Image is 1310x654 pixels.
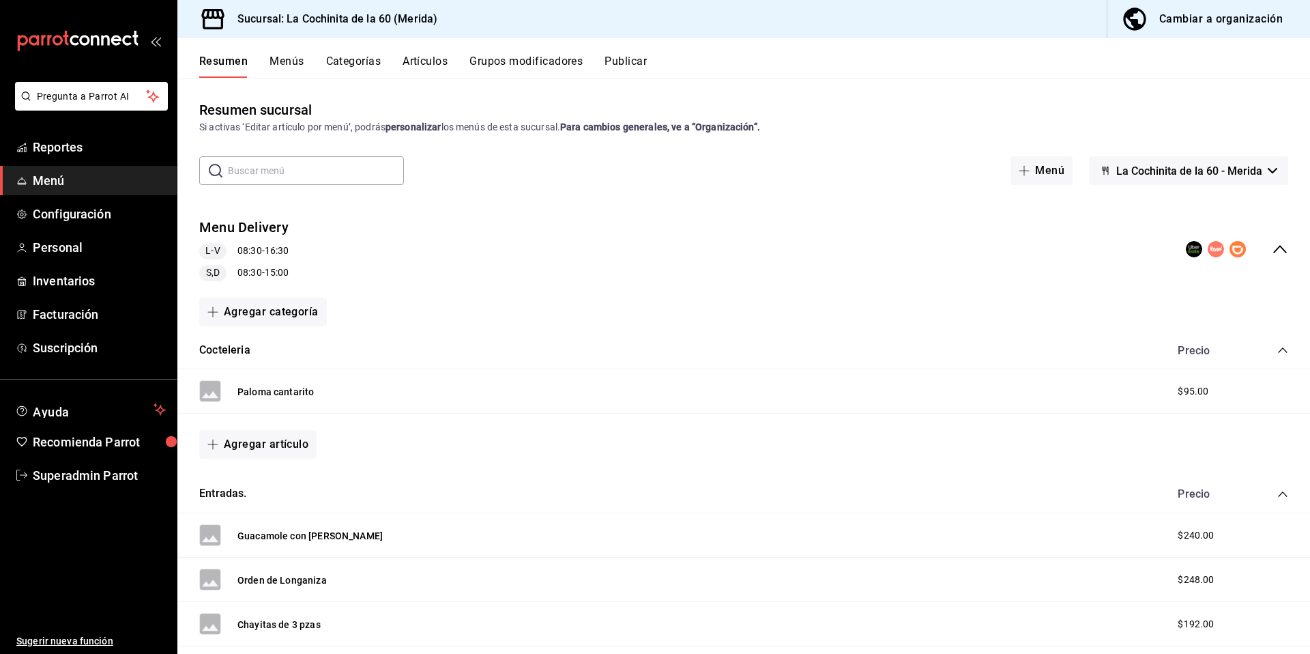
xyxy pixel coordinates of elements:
span: Ayuda [33,401,148,418]
button: Chayitas de 3 pzas [237,618,321,631]
span: Configuración [33,205,166,223]
button: Entradas. [199,486,247,502]
button: Publicar [605,55,647,78]
span: L-V [200,244,225,258]
strong: Para cambios generales, ve a “Organización”. [560,122,760,132]
button: Categorías [326,55,381,78]
button: Cocteleria [199,343,250,358]
h3: Sucursal: La Cochinita de la 60 (Merida) [227,11,437,27]
button: Menús [270,55,304,78]
span: Facturación [33,305,166,324]
div: Precio [1164,344,1251,357]
span: Reportes [33,138,166,156]
a: Pregunta a Parrot AI [10,99,168,113]
button: Artículos [403,55,448,78]
span: $192.00 [1178,617,1214,631]
span: Superadmin Parrot [33,466,166,485]
span: Suscripción [33,339,166,357]
span: Menú [33,171,166,190]
span: Recomienda Parrot [33,433,166,451]
span: $248.00 [1178,573,1214,587]
span: La Cochinita de la 60 - Merida [1116,165,1262,177]
input: Buscar menú [228,157,404,184]
button: Grupos modificadores [469,55,583,78]
button: La Cochinita de la 60 - Merida [1089,156,1288,185]
span: S,D [201,266,225,280]
button: Menu Delivery [199,218,289,238]
button: Guacamole con [PERSON_NAME] [237,529,383,543]
span: $240.00 [1178,528,1214,543]
span: Sugerir nueva función [16,634,166,649]
button: collapse-category-row [1277,345,1288,356]
span: $95.00 [1178,384,1208,399]
div: Cambiar a organización [1159,10,1283,29]
button: collapse-category-row [1277,489,1288,500]
button: Agregar categoría [199,298,327,326]
button: Menú [1010,156,1073,185]
div: 08:30 - 15:00 [199,265,289,281]
strong: personalizar [385,122,441,132]
button: Resumen [199,55,248,78]
div: Precio [1164,487,1251,500]
span: Inventarios [33,272,166,290]
div: navigation tabs [199,55,1310,78]
button: open_drawer_menu [150,35,161,46]
div: Resumen sucursal [199,100,312,120]
div: 08:30 - 16:30 [199,243,289,259]
button: Pregunta a Parrot AI [15,82,168,111]
div: Si activas ‘Editar artículo por menú’, podrás los menús de esta sucursal. [199,120,1288,134]
span: Personal [33,238,166,257]
button: Paloma cantarito [237,385,314,399]
span: Pregunta a Parrot AI [37,89,147,104]
button: Agregar artículo [199,430,317,459]
button: Orden de Longaniza [237,573,327,587]
div: collapse-menu-row [177,207,1310,292]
